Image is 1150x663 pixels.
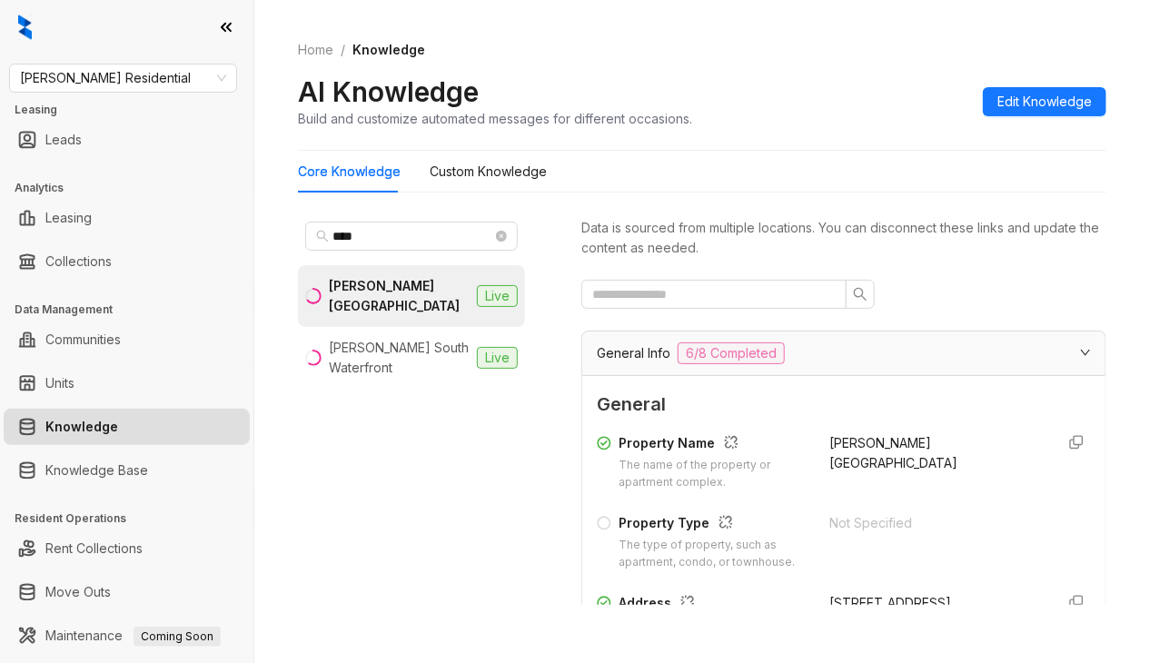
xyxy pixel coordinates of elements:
[45,530,143,567] a: Rent Collections
[619,433,808,457] div: Property Name
[18,15,32,40] img: logo
[678,342,785,364] span: 6/8 Completed
[582,331,1105,375] div: General Info6/8 Completed
[619,593,808,617] div: Address
[45,452,148,489] a: Knowledge Base
[15,180,253,196] h3: Analytics
[20,64,226,92] span: Griffis Residential
[997,92,1092,112] span: Edit Knowledge
[4,243,250,280] li: Collections
[4,409,250,445] li: Knowledge
[15,510,253,527] h3: Resident Operations
[45,200,92,236] a: Leasing
[329,276,470,316] div: [PERSON_NAME] [GEOGRAPHIC_DATA]
[853,287,867,302] span: search
[619,537,808,571] div: The type of property, such as apartment, condo, or townhouse.
[4,122,250,158] li: Leads
[45,322,121,358] a: Communities
[829,435,957,470] span: [PERSON_NAME] [GEOGRAPHIC_DATA]
[496,231,507,242] span: close-circle
[4,618,250,654] li: Maintenance
[352,42,425,57] span: Knowledge
[316,230,329,242] span: search
[298,74,479,109] h2: AI Knowledge
[619,457,808,491] div: The name of the property or apartment complex.
[298,162,401,182] div: Core Knowledge
[581,218,1106,258] div: Data is sourced from multiple locations. You can disconnect these links and update the content as...
[45,365,74,401] a: Units
[45,122,82,158] a: Leads
[430,162,547,182] div: Custom Knowledge
[15,302,253,318] h3: Data Management
[45,574,111,610] a: Move Outs
[619,513,808,537] div: Property Type
[830,513,1042,533] div: Not Specified
[134,627,221,647] span: Coming Soon
[294,40,337,60] a: Home
[45,243,112,280] a: Collections
[298,109,692,128] div: Build and customize automated messages for different occasions.
[477,285,518,307] span: Live
[341,40,345,60] li: /
[4,200,250,236] li: Leasing
[477,347,518,369] span: Live
[45,409,118,445] a: Knowledge
[4,322,250,358] li: Communities
[597,391,1091,419] span: General
[329,338,470,378] div: [PERSON_NAME] South Waterfront
[829,593,1040,633] div: [STREET_ADDRESS][PERSON_NAME]
[4,452,250,489] li: Knowledge Base
[4,365,250,401] li: Units
[15,102,253,118] h3: Leasing
[1080,347,1091,358] span: expanded
[4,574,250,610] li: Move Outs
[597,343,670,363] span: General Info
[983,87,1106,116] button: Edit Knowledge
[4,530,250,567] li: Rent Collections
